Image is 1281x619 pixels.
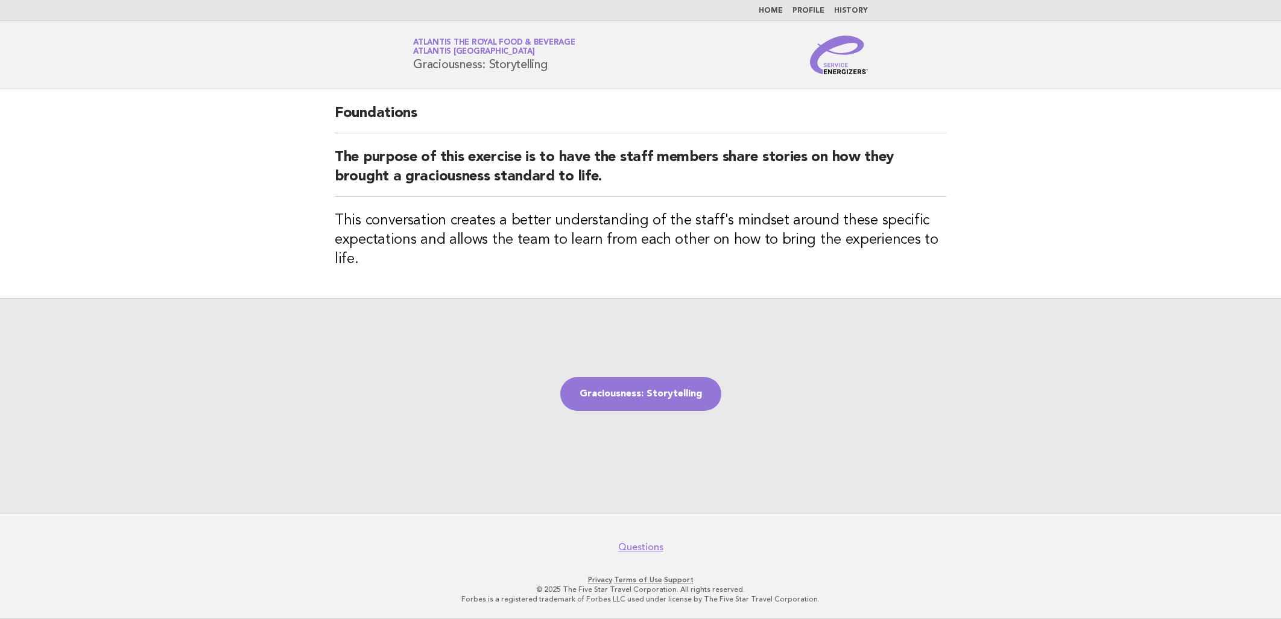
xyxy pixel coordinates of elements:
[614,576,662,584] a: Terms of Use
[335,148,946,197] h2: The purpose of this exercise is to have the staff members share stories on how they brought a gra...
[618,541,663,553] a: Questions
[792,7,824,14] a: Profile
[664,576,694,584] a: Support
[271,585,1010,594] p: © 2025 The Five Star Travel Corporation. All rights reserved.
[834,7,868,14] a: History
[560,377,721,411] a: Graciousness: Storytelling
[335,211,946,269] h3: This conversation creates a better understanding of the staff's mindset around these specific exp...
[413,39,575,71] h1: Graciousness: Storytelling
[413,39,575,56] a: Atlantis the Royal Food & BeverageAtlantis [GEOGRAPHIC_DATA]
[335,104,946,133] h2: Foundations
[413,48,535,56] span: Atlantis [GEOGRAPHIC_DATA]
[271,594,1010,604] p: Forbes is a registered trademark of Forbes LLC used under license by The Five Star Travel Corpora...
[759,7,783,14] a: Home
[271,575,1010,585] p: · ·
[810,36,868,74] img: Service Energizers
[588,576,612,584] a: Privacy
